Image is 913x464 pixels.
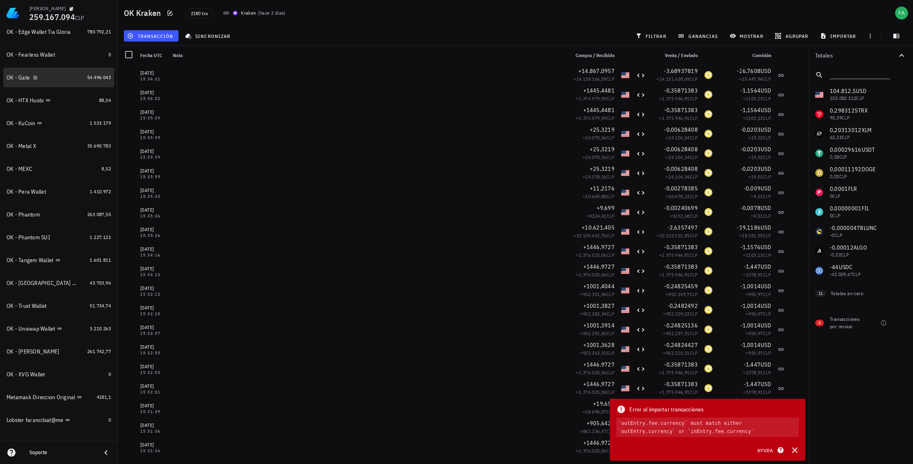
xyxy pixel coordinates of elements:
[576,52,615,58] span: Compra / Recibido
[7,371,45,378] div: OK - XVG Wallet
[258,9,286,17] span: ( )
[7,166,32,172] div: OK - MEXC
[662,389,690,395] span: 1.375.946,91
[3,205,114,224] a: OK - Phantom 263.087,55
[583,311,606,317] span: 952.282,34
[587,420,615,427] span: +905,6429
[751,213,771,219] span: ≈
[3,68,114,87] a: OK - Gate 54.496.043
[191,9,208,18] span: 2180 txs
[649,46,701,65] div: Venta / Enviado
[7,257,54,264] div: OK - Tangem Wallet
[108,51,111,57] span: 0
[621,110,629,118] div: USD-icon
[140,88,166,97] div: [DATE]
[737,67,761,75] span: -26,7608
[590,126,615,133] span: +25,3219
[583,341,615,349] span: +1001,3628
[690,76,698,82] span: CLP
[75,14,84,22] span: CLP
[679,33,718,39] span: ganancias
[137,46,170,65] div: Fecha UTC
[741,146,761,153] span: -0,0203
[731,33,763,39] span: mostrar
[579,272,606,278] span: 1.376.025,06
[761,165,771,172] span: USD
[621,71,629,79] div: USD-icon
[606,232,615,239] span: CLP
[182,30,236,42] button: sincronizar
[583,330,606,336] span: 952.291,85
[3,91,114,110] a: OK - HTX Huobi 88,04
[579,389,606,395] span: 1.376.025,06
[3,113,114,133] a: OK - KuCoin 1.533.179
[260,10,284,16] span: hace 2 días
[582,193,615,199] span: ≈
[704,188,712,197] div: PAXG-icon
[90,188,111,194] span: 1.410.972
[737,224,761,231] span: -19,1186
[664,165,698,172] span: -0,00628408
[90,325,111,331] span: 3.210.263
[170,46,566,65] div: Nota
[3,136,114,156] a: OK - Metal X 35.690.783
[666,135,698,141] span: ≈
[87,211,111,217] span: 263.087,55
[583,439,615,446] span: +1446,9727
[761,224,771,231] span: USD
[751,135,763,141] span: 19,02
[668,224,698,231] span: -2,6357497
[662,252,690,258] span: 1.375.946,91
[664,322,698,329] span: -0,24825136
[748,154,771,160] span: ≈
[748,330,763,336] span: 950,97
[583,302,615,309] span: +1001,3827
[668,193,690,199] span: 10.678,23
[895,7,908,20] div: avatar
[3,387,114,407] a: Metamask Direccion Original 4181,1
[7,348,60,355] div: OK - [PERSON_NAME]
[690,154,698,160] span: CLP
[583,291,606,297] span: 952.301,36
[578,67,615,75] span: +14.867,0957
[582,224,615,231] span: +10.621,405
[763,95,771,102] span: CLP
[3,228,114,247] a: OK - Phantom SUI 1.227.121
[597,204,615,212] span: +9,699
[664,146,698,153] span: -0,00628408
[621,228,629,236] div: USD-icon
[576,232,606,239] span: 10.100.632,76
[776,33,808,39] span: agrupar
[748,174,771,180] span: ≈
[3,45,114,64] a: OK - Fearless Wallet 0
[173,52,183,58] span: Nota
[621,91,629,99] div: USD-icon
[87,29,111,35] span: 780.792,21
[621,130,629,138] div: USD-icon
[187,33,230,39] span: sincronizar
[668,302,698,309] span: -0,2482492
[583,350,606,356] span: 952.263,32
[690,95,698,102] span: CLP
[761,146,771,153] span: USD
[87,348,111,354] span: 261.742,77
[690,232,698,239] span: CLP
[583,283,615,290] span: +1001,4044
[585,193,606,199] span: 10.669,88
[583,322,615,329] span: +1001,3914
[108,417,111,423] span: 0
[742,232,763,239] span: 18.182,55
[690,174,698,180] span: CLP
[822,33,856,39] span: importar
[739,76,771,82] span: ≈
[752,444,787,456] button: Ayuda
[566,46,618,65] div: Compra / Recibido
[761,106,771,114] span: USD
[741,165,761,172] span: -0,0203
[690,213,698,219] span: CLP
[666,193,698,199] span: ≈
[140,225,166,234] div: [DATE]
[140,175,166,179] div: 15:35:59
[659,232,690,239] span: 10.110.152,85
[704,169,712,177] div: PAXG-icon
